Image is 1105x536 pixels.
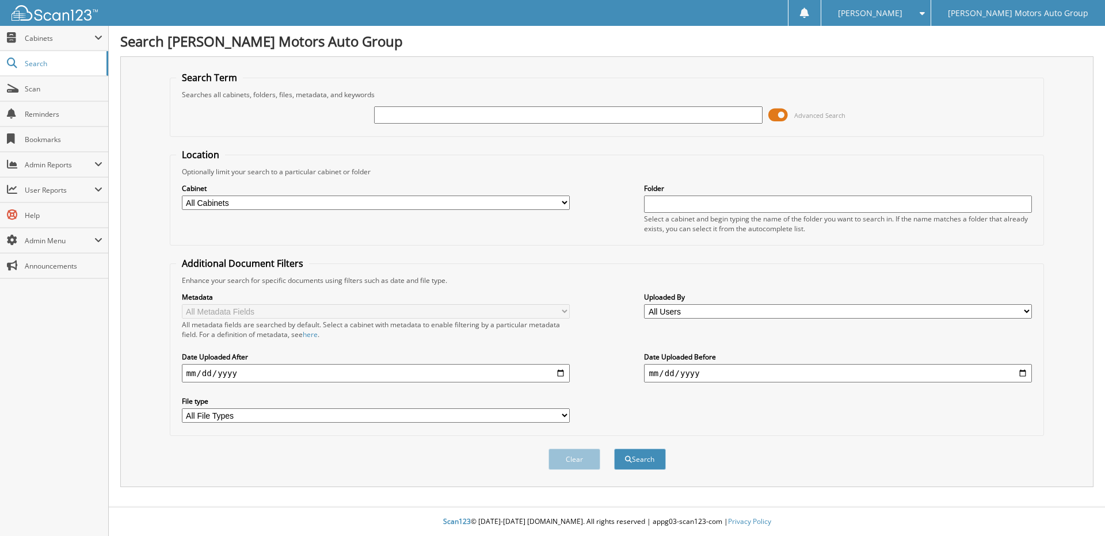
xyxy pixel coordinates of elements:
span: [PERSON_NAME] [838,10,902,17]
span: Admin Reports [25,160,94,170]
span: Scan123 [443,516,471,526]
a: Privacy Policy [728,516,771,526]
legend: Location [176,148,225,161]
div: All metadata fields are searched by default. Select a cabinet with metadata to enable filtering b... [182,320,570,339]
div: Searches all cabinets, folders, files, metadata, and keywords [176,90,1038,99]
input: start [182,364,570,382]
label: Date Uploaded After [182,352,570,362]
input: end [644,364,1032,382]
img: scan123-logo-white.svg [12,5,98,21]
span: Announcements [25,261,102,271]
span: Admin Menu [25,236,94,246]
span: Help [25,210,102,220]
span: User Reports [25,185,94,195]
span: Scan [25,84,102,94]
span: Cabinets [25,33,94,43]
label: Folder [644,183,1032,193]
button: Search [614,449,666,470]
div: Select a cabinet and begin typing the name of the folder you want to search in. If the name match... [644,214,1032,233]
label: Date Uploaded Before [644,352,1032,362]
span: Reminders [25,109,102,119]
div: © [DATE]-[DATE] [DOMAIN_NAME]. All rights reserved | appg03-scan123-com | [109,508,1105,536]
h1: Search [PERSON_NAME] Motors Auto Group [120,32,1093,51]
label: Metadata [182,292,570,302]
div: Enhance your search for specific documents using filters such as date and file type. [176,275,1038,285]
legend: Additional Document Filters [176,257,309,270]
label: Uploaded By [644,292,1032,302]
label: File type [182,396,570,406]
div: Optionally limit your search to a particular cabinet or folder [176,167,1038,177]
button: Clear [548,449,600,470]
span: Advanced Search [794,111,845,120]
span: Search [25,59,101,68]
label: Cabinet [182,183,570,193]
span: [PERSON_NAME] Motors Auto Group [948,10,1088,17]
span: Bookmarks [25,135,102,144]
legend: Search Term [176,71,243,84]
a: here [303,330,318,339]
